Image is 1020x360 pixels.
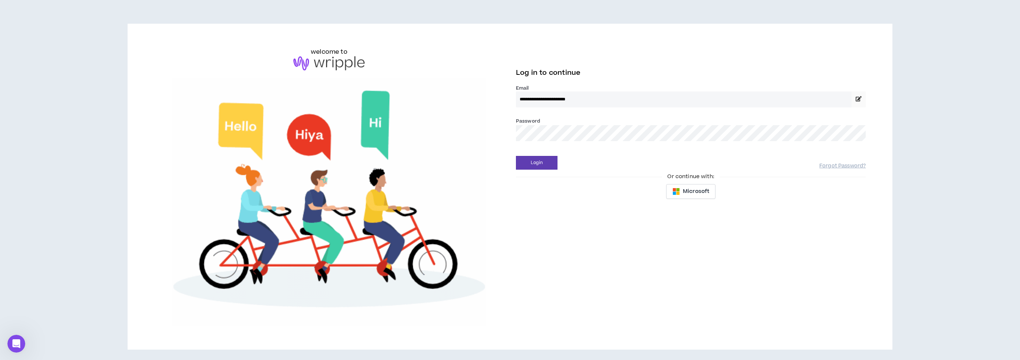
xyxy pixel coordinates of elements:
[683,187,709,196] span: Microsoft
[516,118,540,124] label: Password
[154,78,504,326] img: Welcome to Wripple
[7,335,25,353] iframe: Intercom live chat
[311,47,348,56] h6: welcome to
[293,56,365,70] img: logo-brand.png
[516,156,557,170] button: Login
[516,85,866,91] label: Email
[662,173,719,181] span: Or continue with:
[516,68,580,77] span: Log in to continue
[819,163,866,170] a: Forgot Password?
[666,184,715,199] button: Microsoft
